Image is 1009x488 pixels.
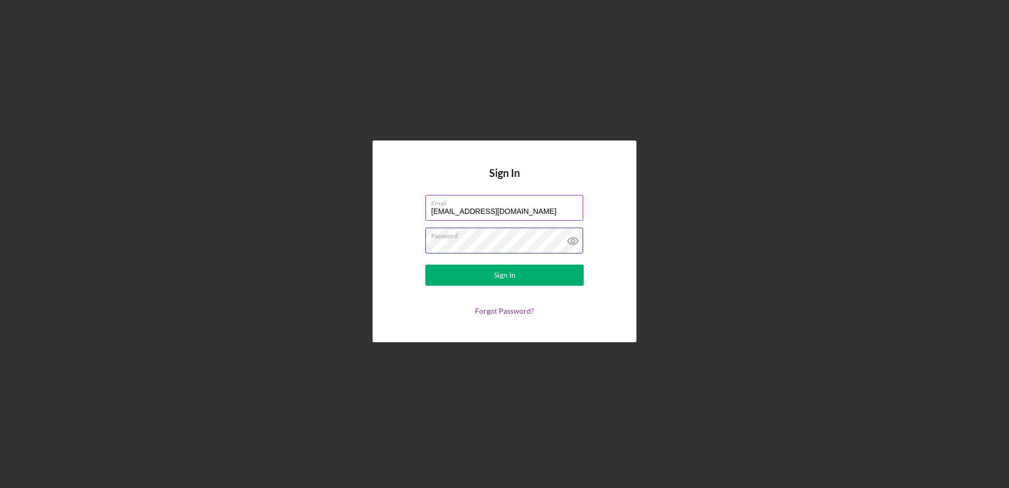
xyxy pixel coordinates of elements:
[489,167,520,195] h4: Sign In
[431,228,583,240] label: Password
[494,265,516,286] div: Sign In
[425,265,584,286] button: Sign In
[475,306,534,315] a: Forgot Password?
[431,195,583,207] label: Email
